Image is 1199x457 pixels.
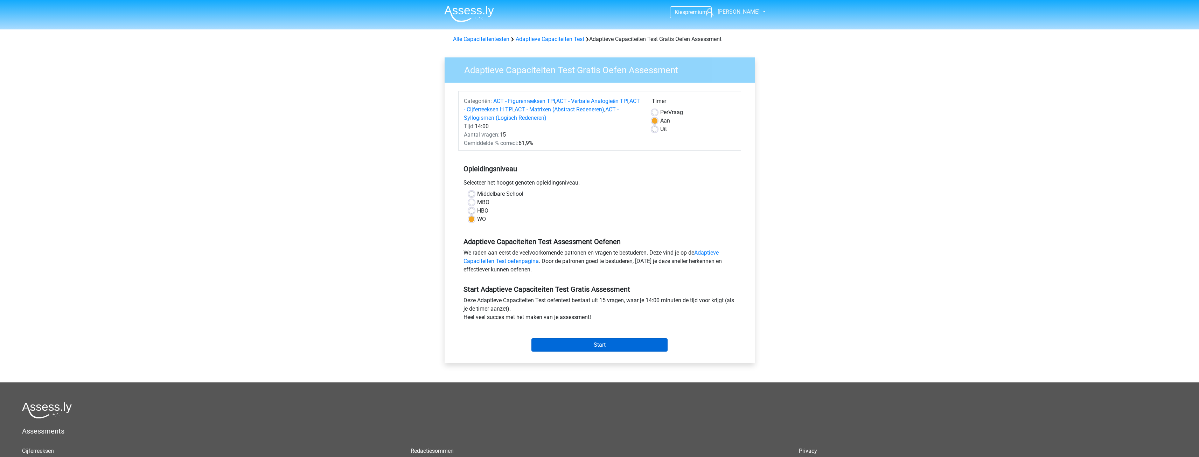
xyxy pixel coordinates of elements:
label: WO [477,215,486,223]
h5: Opleidingsniveau [463,162,736,176]
span: Gemiddelde % correct: [464,140,518,146]
a: Adaptieve Capaciteiten Test [516,36,584,42]
a: Kiespremium [670,7,711,17]
span: premium [685,9,707,15]
label: Middelbare School [477,190,523,198]
div: Timer [652,97,736,108]
input: Start [531,338,668,352]
label: Aan [660,117,670,125]
div: Selecteer het hoogst genoten opleidingsniveau. [458,179,741,190]
span: [PERSON_NAME] [718,8,760,15]
div: 14:00 [459,122,647,131]
a: ACT - Syllogismen (Logisch Redeneren) [464,106,619,121]
span: Per [660,109,668,116]
span: Aantal vragen: [464,131,500,138]
span: Tijd: [464,123,475,130]
a: Cijferreeksen [22,448,54,454]
div: 61,9% [459,139,647,147]
span: Categoriën: [464,98,492,104]
a: ACT - Verbale Analogieën TPI [556,98,628,104]
a: Alle Capaciteitentesten [453,36,509,42]
a: Privacy [799,448,817,454]
div: Deze Adaptieve Capaciteiten Test oefentest bestaat uit 15 vragen, waar je 14:00 minuten de tijd v... [458,296,741,324]
h5: Adaptieve Capaciteiten Test Assessment Oefenen [463,237,736,246]
a: ACT - Figurenreeksen TPI [493,98,555,104]
img: Assessly [444,6,494,22]
div: , , , , [459,97,647,122]
h5: Start Adaptieve Capaciteiten Test Gratis Assessment [463,285,736,293]
div: We raden aan eerst de veelvoorkomende patronen en vragen te bestuderen. Deze vind je op de . Door... [458,249,741,277]
img: Assessly logo [22,402,72,418]
div: 15 [459,131,647,139]
a: [PERSON_NAME] [703,8,760,16]
div: Adaptieve Capaciteiten Test Gratis Oefen Assessment [450,35,749,43]
h5: Assessments [22,427,1177,435]
span: Kies [675,9,685,15]
h3: Adaptieve Capaciteiten Test Gratis Oefen Assessment [456,62,750,76]
a: ACT - Matrixen (Abstract Redeneren) [515,106,604,113]
label: Vraag [660,108,683,117]
a: Redactiesommen [411,448,454,454]
label: HBO [477,207,488,215]
label: MBO [477,198,489,207]
label: Uit [660,125,667,133]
